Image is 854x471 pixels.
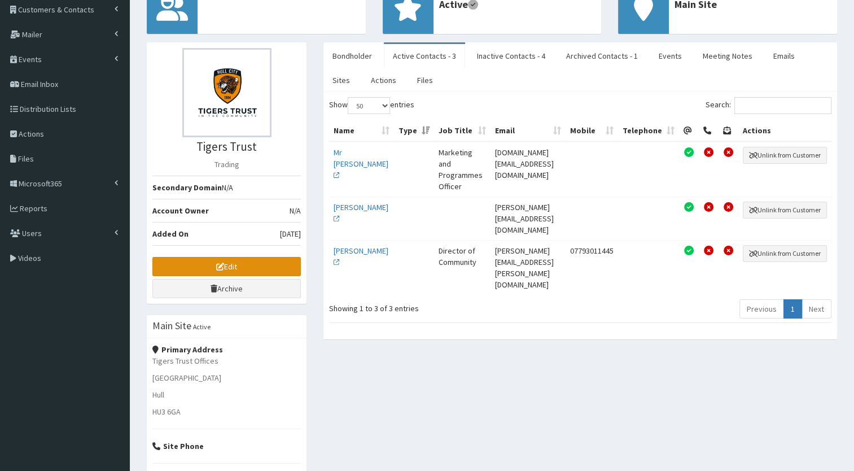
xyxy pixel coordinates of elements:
a: Bondholder [323,44,381,68]
span: Reports [20,203,47,213]
td: Director of Community [434,240,490,295]
a: Events [650,44,691,68]
a: Meeting Notes [694,44,761,68]
a: Archived Contacts - 1 [557,44,647,68]
th: Email: activate to sort column ascending [490,120,566,142]
a: Archive [152,279,301,298]
strong: Site Phone [152,441,204,451]
a: Actions [362,68,405,92]
a: Inactive Contacts - 4 [468,44,554,68]
a: Next [802,299,831,319]
label: Search: [706,97,831,114]
p: Trading [152,159,301,170]
p: HU3 6GA [152,406,301,417]
strong: Primary Address [152,344,223,355]
a: [PERSON_NAME] [334,246,388,267]
p: Tigers Trust Offices [152,355,301,367]
th: Email Permission [679,120,699,142]
span: Email Inbox [21,79,58,89]
td: Marketing and Programmes Officer [434,142,490,197]
h3: Tigers Trust [152,140,301,153]
a: Previous [739,299,784,319]
button: Unlink from Customer [743,245,827,262]
span: Actions [19,129,44,139]
a: Mr [PERSON_NAME] [334,147,388,180]
span: Microsoft365 [19,178,62,189]
a: Edit [152,257,301,276]
p: Hull [152,389,301,400]
b: Secondary Domain [152,182,222,193]
th: Telephone: activate to sort column ascending [618,120,679,142]
a: Active Contacts - 3 [384,44,465,68]
td: [DOMAIN_NAME][EMAIL_ADDRESS][DOMAIN_NAME] [490,142,566,197]
span: Events [19,54,42,64]
th: Actions [738,120,831,142]
th: Post Permission [719,120,738,142]
b: Account Owner [152,206,209,216]
b: Added On [152,229,189,239]
a: Emails [764,44,804,68]
th: Job Title: activate to sort column ascending [434,120,490,142]
select: Showentries [348,97,390,114]
span: Files [18,154,34,164]
label: Show entries [329,97,414,114]
div: Showing 1 to 3 of 3 entries [329,298,530,314]
span: Mailer [22,29,42,40]
td: [PERSON_NAME][EMAIL_ADDRESS][DOMAIN_NAME] [490,197,566,240]
th: Name: activate to sort column ascending [329,120,393,142]
button: Unlink from Customer [743,202,827,219]
span: Customers & Contacts [18,5,94,15]
span: [DATE] [280,228,301,239]
span: Distribution Lists [20,104,76,114]
th: Type: activate to sort column ascending [394,120,434,142]
small: Active [193,322,211,331]
td: [PERSON_NAME][EMAIL_ADDRESS][PERSON_NAME][DOMAIN_NAME] [490,240,566,295]
a: Files [408,68,442,92]
a: [PERSON_NAME] [334,202,388,224]
a: 1 [783,299,802,319]
h3: Main Site [152,321,191,331]
li: N/A [152,176,301,199]
th: Mobile: activate to sort column ascending [566,120,618,142]
th: Telephone Permission [699,120,719,142]
p: [GEOGRAPHIC_DATA] [152,372,301,383]
span: Videos [18,253,41,263]
span: Users [22,228,42,238]
span: N/A [290,205,301,216]
a: Sites [323,68,359,92]
input: Search: [734,97,831,114]
button: Unlink from Customer [743,147,827,164]
td: 07793011445 [566,240,618,295]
